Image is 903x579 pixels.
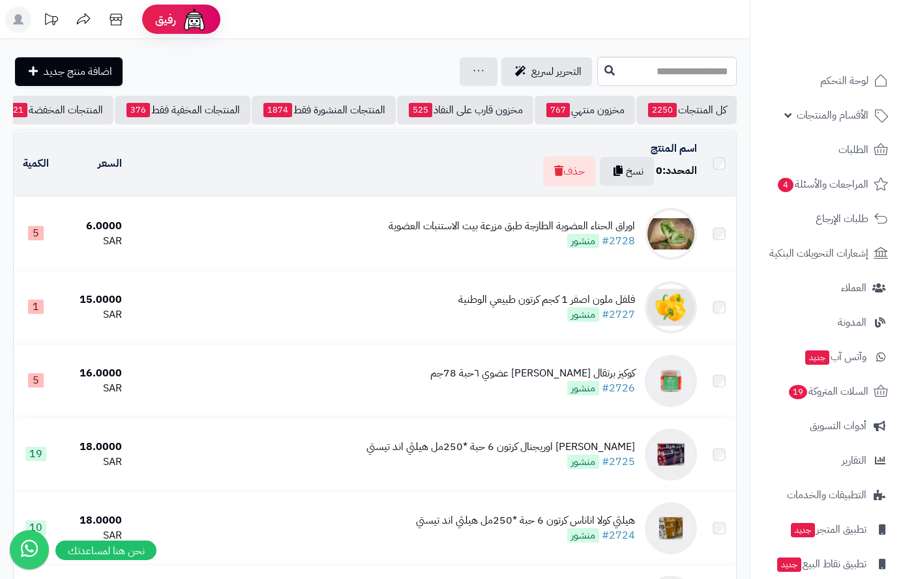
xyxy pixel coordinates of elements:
[777,175,868,193] span: المراجعات والأسئلة
[535,96,635,124] a: مخزون منتهي767
[416,513,635,528] div: هيلثي كولا اناناس كرتون 6 حبة *250مل هيلثي اند تيستي
[63,219,122,234] div: 6.0000
[602,454,635,470] a: #2725
[758,238,895,269] a: إشعارات التحويلات البنكية
[397,96,533,124] a: مخزون قارب على النفاذ525
[758,169,895,200] a: المراجعات والأسئلة4
[409,103,432,117] span: 525
[645,355,697,407] img: كوكيز برتقال كيتو عضوي ٦حبة 78جم
[44,64,112,79] span: اضافة منتج جديد
[787,486,866,504] span: التطبيقات والخدمات
[115,96,250,124] a: المنتجات المخفية فقط376
[9,103,27,117] span: 21
[458,292,635,307] div: فلفل ملون اصفر 1 كجم كرتون طبيعي الوطنية
[758,376,895,407] a: السلات المتروكة19
[648,103,677,117] span: 2250
[645,429,697,481] img: هيلثي كولا اوريجنال كرتون 6 حبة *250مل هيلثي اند تيستي
[758,479,895,511] a: التطبيقات والخدمات
[758,272,895,304] a: العملاء
[797,106,868,124] span: الأقسام والمنتجات
[788,382,868,401] span: السلات المتروكة
[602,380,635,396] a: #2726
[25,520,46,535] span: 10
[820,72,868,90] span: لوحة التحكم
[758,203,895,234] a: طلبات الإرجاع
[567,307,599,322] span: منشور
[651,141,697,156] a: اسم المنتج
[602,307,635,322] a: #2727
[546,103,570,117] span: 767
[543,156,596,186] button: حذف
[63,528,122,543] div: SAR
[789,385,807,399] span: 19
[28,300,44,314] span: 1
[778,178,793,192] span: 4
[758,341,895,373] a: وآتس آبجديد
[28,373,44,388] span: 5
[656,163,697,178] div: المحدد:
[430,366,635,381] div: كوكيز برتقال [PERSON_NAME] عضوي ٦حبة 78جم
[252,96,396,124] a: المنتجات المنشورة فقط1874
[63,307,122,322] div: SAR
[263,103,292,117] span: 1874
[645,502,697,554] img: هيلثي كولا اناناس كرتون 6 حبة *250مل هيلثي اند تيستي
[602,528,635,543] a: #2724
[25,447,46,461] span: 19
[567,528,599,543] span: منشور
[63,381,122,396] div: SAR
[155,12,176,27] span: رفيق
[35,7,67,36] a: تحديثات المنصة
[645,208,697,260] img: اوراق الحناء العضوية الطازجة طبق مزرعة بيت الاستنبات العضوية
[126,103,150,117] span: 376
[810,417,866,435] span: أدوات التسويق
[838,141,868,159] span: الطلبات
[63,366,122,381] div: 16.0000
[842,451,866,470] span: التقارير
[63,440,122,455] div: 18.0000
[804,348,866,366] span: وآتس آب
[389,219,635,234] div: اوراق الحناء العضوية الطازجة طبق مزرعة بيت الاستنبات العضوية
[366,440,635,455] div: [PERSON_NAME] اوريجنال كرتون 6 حبة *250مل هيلثي اند تيستي
[776,555,866,573] span: تطبيق نقاط البيع
[15,57,123,86] a: اضافة منتج جديد
[805,350,829,365] span: جديد
[602,233,635,249] a: #2728
[790,520,866,539] span: تطبيق المتجر
[656,163,662,178] span: 0
[63,513,122,528] div: 18.0000
[567,381,599,395] span: منشور
[791,523,815,537] span: جديد
[758,65,895,96] a: لوحة التحكم
[23,156,49,171] a: الكمية
[567,455,599,469] span: منشور
[838,313,866,332] span: المدونة
[63,292,122,307] div: 15.0000
[758,514,895,545] a: تطبيق المتجرجديد
[769,244,868,262] span: إشعارات التحويلات البنكية
[758,134,895,165] a: الطلبات
[645,281,697,333] img: فلفل ملون اصفر 1 كجم كرتون طبيعي الوطنية
[816,210,868,228] span: طلبات الإرجاع
[63,455,122,470] div: SAR
[758,445,895,476] a: التقارير
[181,7,207,33] img: ai-face.png
[567,234,599,248] span: منشور
[531,64,582,79] span: التحرير لسريع
[501,57,592,86] a: التحرير لسريع
[600,157,654,186] button: نسخ
[63,234,122,249] div: SAR
[758,307,895,338] a: المدونة
[28,226,44,240] span: 5
[98,156,122,171] a: السعر
[758,410,895,442] a: أدوات التسويق
[636,96,737,124] a: كل المنتجات2250
[841,279,866,297] span: العملاء
[777,558,801,572] span: جديد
